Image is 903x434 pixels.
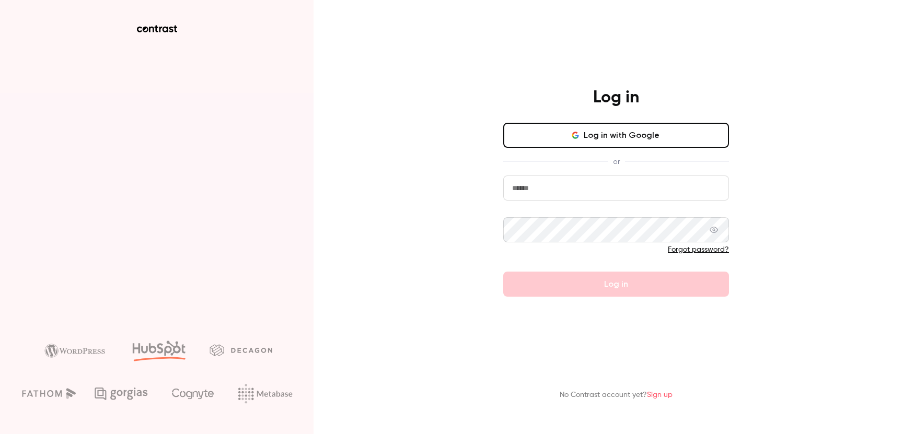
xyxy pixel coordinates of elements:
[668,246,729,253] a: Forgot password?
[647,391,673,398] a: Sign up
[210,344,272,356] img: decagon
[593,87,639,108] h4: Log in
[503,123,729,148] button: Log in with Google
[560,390,673,401] p: No Contrast account yet?
[608,156,625,167] span: or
